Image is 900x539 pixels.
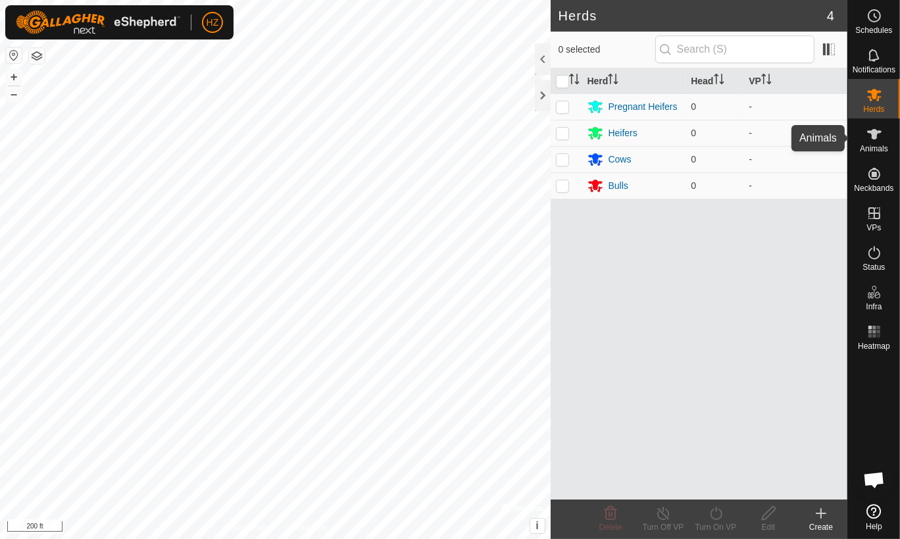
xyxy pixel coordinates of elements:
[742,521,795,533] div: Edit
[743,146,847,172] td: -
[866,303,882,311] span: Infra
[691,154,696,165] span: 0
[637,521,689,533] div: Turn Off VP
[853,66,895,74] span: Notifications
[686,68,743,94] th: Head
[855,460,894,500] div: Open chat
[848,499,900,536] a: Help
[691,180,696,191] span: 0
[609,126,637,140] div: Heifers
[6,47,22,63] button: Reset Map
[691,128,696,138] span: 0
[743,68,847,94] th: VP
[854,184,893,192] span: Neckbands
[16,11,180,34] img: Gallagher Logo
[743,93,847,120] td: -
[609,100,678,114] div: Pregnant Heifers
[6,69,22,85] button: +
[582,68,686,94] th: Herd
[559,8,827,24] h2: Herds
[743,120,847,146] td: -
[691,101,696,112] span: 0
[6,86,22,102] button: –
[689,521,742,533] div: Turn On VP
[559,43,655,57] span: 0 selected
[863,105,884,113] span: Herds
[855,26,892,34] span: Schedules
[530,519,545,533] button: i
[714,76,724,86] p-sorticon: Activate to sort
[795,521,847,533] div: Create
[223,522,272,534] a: Privacy Policy
[569,76,580,86] p-sorticon: Activate to sort
[288,522,327,534] a: Contact Us
[609,153,632,167] div: Cows
[608,76,618,86] p-sorticon: Activate to sort
[29,48,45,64] button: Map Layers
[866,523,882,530] span: Help
[827,6,834,26] span: 4
[860,145,888,153] span: Animals
[866,224,881,232] span: VPs
[761,76,772,86] p-sorticon: Activate to sort
[655,36,814,63] input: Search (S)
[858,342,890,350] span: Heatmap
[536,520,538,531] span: i
[863,263,885,271] span: Status
[599,523,622,532] span: Delete
[743,172,847,199] td: -
[207,16,219,30] span: HZ
[609,179,628,193] div: Bulls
